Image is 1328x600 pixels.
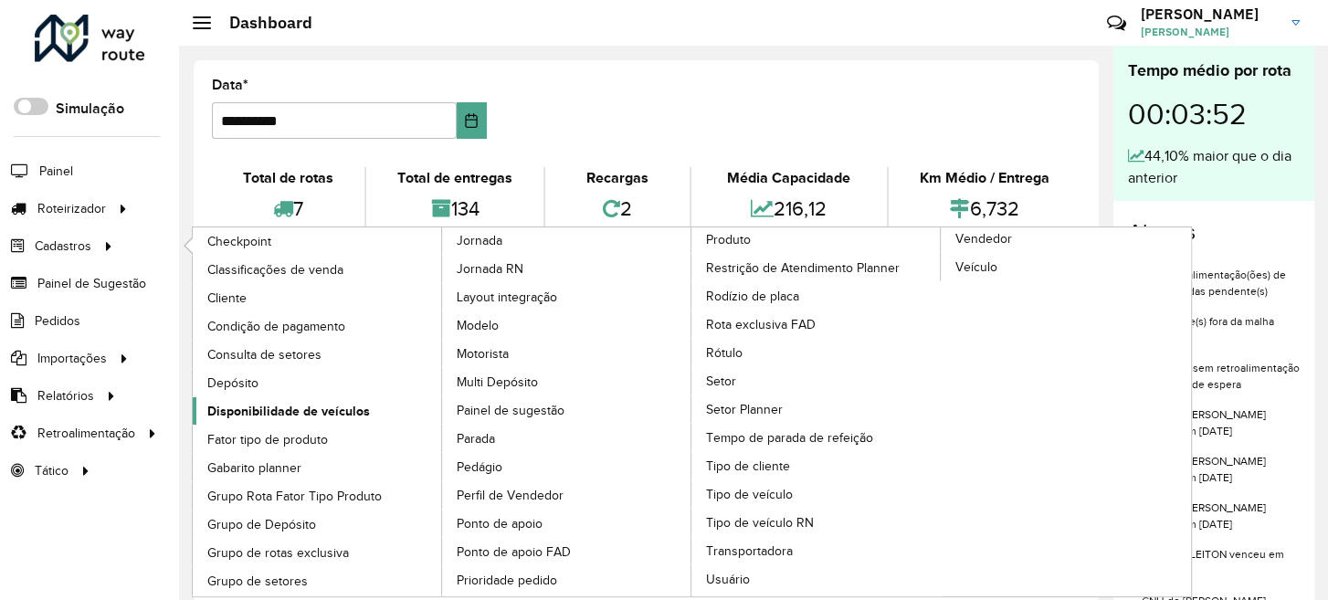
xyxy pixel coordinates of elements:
[442,227,942,596] a: Produto
[706,428,873,447] span: Tempo de parada de refeição
[893,189,1076,228] div: 6,732
[37,424,135,443] span: Retroalimentação
[193,256,443,283] a: Classificações de venda
[442,255,692,282] a: Jornada RN
[216,189,360,228] div: 7
[207,232,271,251] span: Checkpoint
[207,260,343,279] span: Classificações de venda
[35,237,91,256] span: Cadastros
[691,367,942,395] a: Setor
[691,509,942,536] a: Tipo de veículo RN
[706,457,790,476] span: Tipo de cliente
[1128,83,1300,145] div: 00:03:52
[207,487,382,506] span: Grupo Rota Fator Tipo Produto
[207,458,301,478] span: Gabarito planner
[457,316,499,335] span: Modelo
[442,510,692,537] a: Ponto de apoio
[442,368,692,395] a: Multi Depósito
[207,572,308,591] span: Grupo de setores
[39,162,73,181] span: Painel
[457,373,538,392] span: Multi Depósito
[442,396,692,424] a: Painel de sugestão
[193,482,443,510] a: Grupo Rota Fator Tipo Produto
[691,452,942,479] a: Tipo de cliente
[893,167,1076,189] div: Km Médio / Entrega
[691,565,942,593] a: Usuário
[1128,219,1300,246] h4: Alertas
[691,311,942,338] a: Rota exclusiva FAD
[706,287,799,306] span: Rodízio de placa
[457,259,523,279] span: Jornada RN
[706,372,736,391] span: Setor
[1142,346,1300,393] li: 667 - Dias sem retroalimentação de tempo de espera
[550,167,684,189] div: Recargas
[442,481,692,509] a: Perfil de Vendedor
[457,344,509,363] span: Motorista
[696,189,882,228] div: 216,12
[1142,393,1300,439] li: CNH de [PERSON_NAME] venceu em [DATE]
[207,430,328,449] span: Fator tipo de produto
[35,311,80,331] span: Pedidos
[35,461,69,480] span: Tático
[193,284,443,311] a: Cliente
[457,514,543,533] span: Ponto de apoio
[706,315,816,334] span: Rota exclusiva FAD
[1142,439,1300,486] li: CNH de [PERSON_NAME] venceu em [DATE]
[207,515,316,534] span: Grupo de Depósito
[371,167,539,189] div: Total de entregas
[193,511,443,538] a: Grupo de Depósito
[37,386,94,405] span: Relatórios
[706,513,814,532] span: Tipo de veículo RN
[1128,145,1300,189] div: 44,10% maior que o dia anterior
[706,570,750,589] span: Usuário
[442,283,692,311] a: Layout integração
[193,341,443,368] a: Consulta de setores
[457,401,564,420] span: Painel de sugestão
[442,566,692,594] a: Prioridade pedido
[696,167,882,189] div: Média Capacidade
[37,199,106,218] span: Roteirizador
[1097,4,1136,43] a: Contato Rápido
[457,288,557,307] span: Layout integração
[1128,58,1300,83] div: Tempo médio por rota
[706,258,900,278] span: Restrição de Atendimento Planner
[193,454,443,481] a: Gabarito planner
[371,189,539,228] div: 134
[37,349,107,368] span: Importações
[457,429,495,448] span: Parada
[212,74,248,96] label: Data
[193,312,443,340] a: Condição de pagamento
[1141,5,1278,23] h3: [PERSON_NAME]
[691,254,942,281] a: Restrição de Atendimento Planner
[207,345,321,364] span: Consulta de setores
[1141,24,1278,40] span: [PERSON_NAME]
[941,253,1191,280] a: Veículo
[193,426,443,453] a: Fator tipo de produto
[207,543,349,563] span: Grupo de rotas exclusiva
[691,424,942,451] a: Tempo de parada de refeição
[457,571,557,590] span: Prioridade pedido
[193,369,443,396] a: Depósito
[1142,486,1300,532] li: CNH de [PERSON_NAME] venceu em [DATE]
[193,539,443,566] a: Grupo de rotas exclusiva
[691,227,1191,596] a: Vendedor
[207,374,258,393] span: Depósito
[56,98,124,120] label: Simulação
[207,317,345,336] span: Condição de pagamento
[193,227,443,255] a: Checkpoint
[706,542,793,561] span: Transportadora
[37,274,146,293] span: Painel de Sugestão
[457,458,502,477] span: Pedágio
[706,400,783,419] span: Setor Planner
[691,339,942,366] a: Rótulo
[193,567,443,595] a: Grupo de setores
[216,167,360,189] div: Total de rotas
[706,230,751,249] span: Produto
[442,425,692,452] a: Parada
[211,13,312,33] h2: Dashboard
[1142,532,1300,579] li: CNH de CLEITON venceu em [DATE]
[193,397,443,425] a: Disponibilidade de veículos
[955,229,1012,248] span: Vendedor
[955,258,997,277] span: Veículo
[457,102,487,139] button: Choose Date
